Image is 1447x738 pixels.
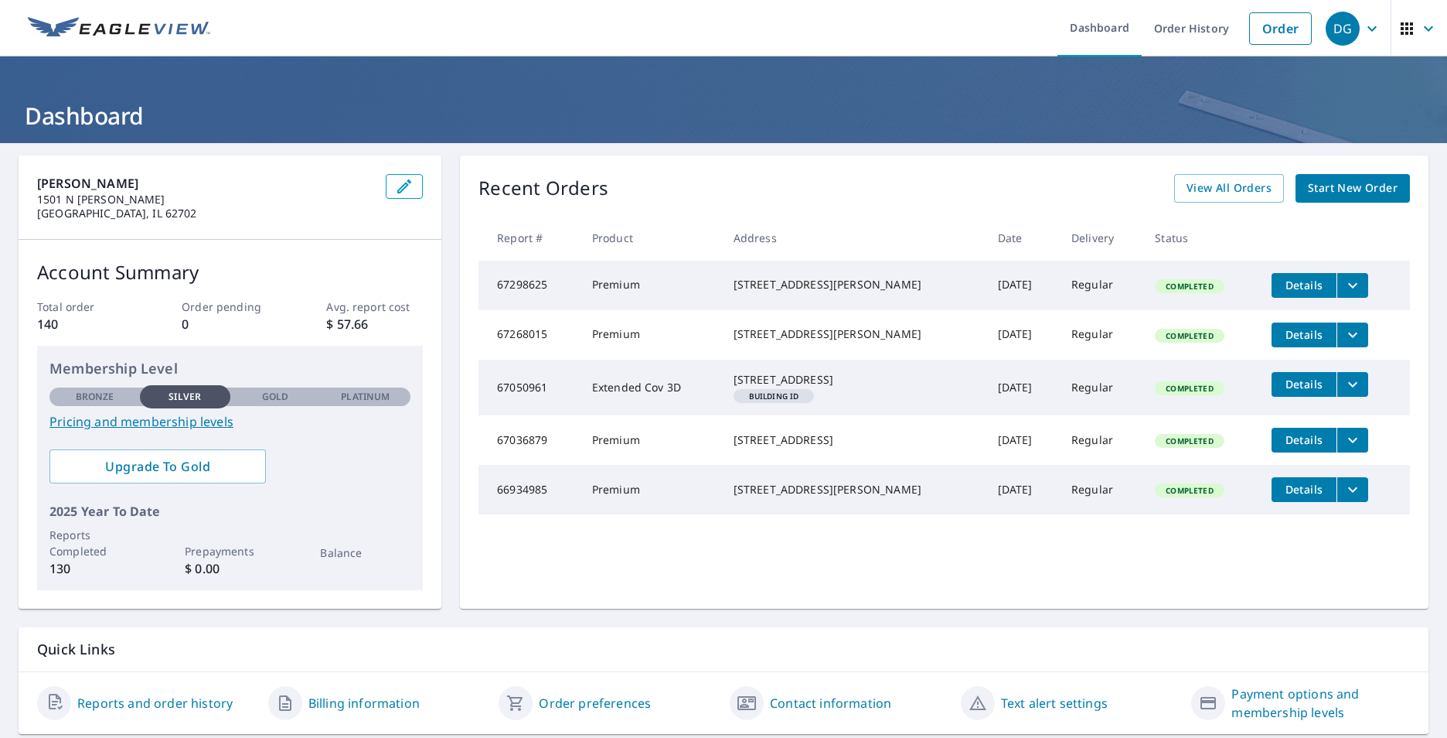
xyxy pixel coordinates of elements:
[770,694,891,712] a: Contact information
[478,174,608,203] p: Recent Orders
[185,559,275,578] p: $ 0.00
[986,360,1059,415] td: [DATE]
[580,215,721,261] th: Product
[320,545,410,561] p: Balance
[1156,281,1222,292] span: Completed
[1059,215,1142,261] th: Delivery
[478,415,580,465] td: 67036879
[580,261,721,310] td: Premium
[1174,174,1284,203] a: View All Orders
[37,174,373,193] p: [PERSON_NAME]
[1281,432,1327,447] span: Details
[1272,323,1336,347] button: detailsBtn-67268015
[734,326,973,342] div: [STREET_ADDRESS][PERSON_NAME]
[37,193,373,207] p: 1501 N [PERSON_NAME]
[1059,415,1142,465] td: Regular
[19,100,1428,132] h1: Dashboard
[1059,310,1142,360] td: Regular
[326,299,423,315] p: Avg. report cost
[580,415,721,465] td: Premium
[37,258,423,286] p: Account Summary
[77,694,233,712] a: Reports and order history
[986,465,1059,514] td: [DATE]
[478,360,580,415] td: 67050961
[986,415,1059,465] td: [DATE]
[1272,273,1336,298] button: detailsBtn-67298625
[49,502,410,521] p: 2025 Year To Date
[1326,12,1360,46] div: DG
[539,694,651,712] a: Order preferences
[478,465,580,514] td: 66934985
[749,392,799,400] em: Building ID
[986,261,1059,310] td: [DATE]
[1231,685,1410,722] a: Payment options and membership levels
[580,360,721,415] td: Extended Cov 3D
[1001,694,1108,712] a: Text alert settings
[1187,179,1272,198] span: View All Orders
[37,207,373,220] p: [GEOGRAPHIC_DATA], IL 62702
[721,215,986,261] th: Address
[341,390,390,404] p: Platinum
[37,315,134,333] p: 140
[37,640,1410,659] p: Quick Links
[1059,261,1142,310] td: Regular
[986,310,1059,360] td: [DATE]
[1281,377,1327,391] span: Details
[734,432,973,448] div: [STREET_ADDRESS]
[185,543,275,559] p: Prepayments
[1059,360,1142,415] td: Regular
[49,449,266,483] a: Upgrade To Gold
[1272,428,1336,453] button: detailsBtn-67036879
[49,412,410,431] a: Pricing and membership levels
[182,299,278,315] p: Order pending
[1281,482,1327,497] span: Details
[1059,465,1142,514] td: Regular
[1156,436,1222,446] span: Completed
[49,559,140,578] p: 130
[169,390,201,404] p: Silver
[1249,12,1312,45] a: Order
[28,17,210,40] img: EV Logo
[49,358,410,379] p: Membership Level
[62,458,254,475] span: Upgrade To Gold
[580,310,721,360] td: Premium
[182,315,278,333] p: 0
[1272,372,1336,397] button: detailsBtn-67050961
[37,299,134,315] p: Total order
[1336,428,1368,453] button: filesDropdownBtn-67036879
[76,390,114,404] p: Bronze
[1336,372,1368,397] button: filesDropdownBtn-67050961
[986,215,1059,261] th: Date
[308,694,420,712] a: Billing information
[478,215,580,261] th: Report #
[1336,323,1368,347] button: filesDropdownBtn-67268015
[734,482,973,497] div: [STREET_ADDRESS][PERSON_NAME]
[326,315,423,333] p: $ 57.66
[1336,273,1368,298] button: filesDropdownBtn-67298625
[734,372,973,388] div: [STREET_ADDRESS]
[478,310,580,360] td: 67268015
[1281,327,1327,342] span: Details
[1156,330,1222,341] span: Completed
[1156,485,1222,496] span: Completed
[734,277,973,292] div: [STREET_ADDRESS][PERSON_NAME]
[1142,215,1259,261] th: Status
[262,390,288,404] p: Gold
[49,527,140,559] p: Reports Completed
[1272,477,1336,502] button: detailsBtn-66934985
[1308,179,1398,198] span: Start New Order
[1156,383,1222,394] span: Completed
[478,261,580,310] td: 67298625
[1295,174,1410,203] a: Start New Order
[1336,477,1368,502] button: filesDropdownBtn-66934985
[580,465,721,514] td: Premium
[1281,278,1327,292] span: Details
